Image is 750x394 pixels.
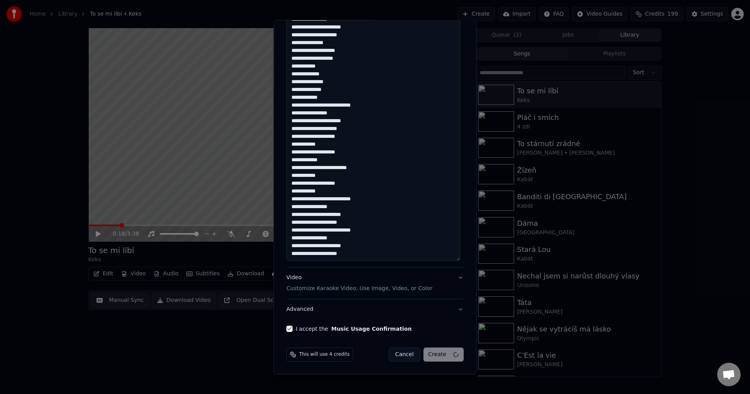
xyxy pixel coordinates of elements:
[331,326,412,332] button: I accept the
[286,274,432,292] div: Video
[299,351,350,358] span: This will use 4 credits
[389,348,420,362] button: Cancel
[286,267,464,299] button: VideoCustomize Karaoke Video: Use Image, Video, or Color
[286,299,464,319] button: Advanced
[296,326,412,332] label: I accept the
[286,285,432,292] p: Customize Karaoke Video: Use Image, Video, or Color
